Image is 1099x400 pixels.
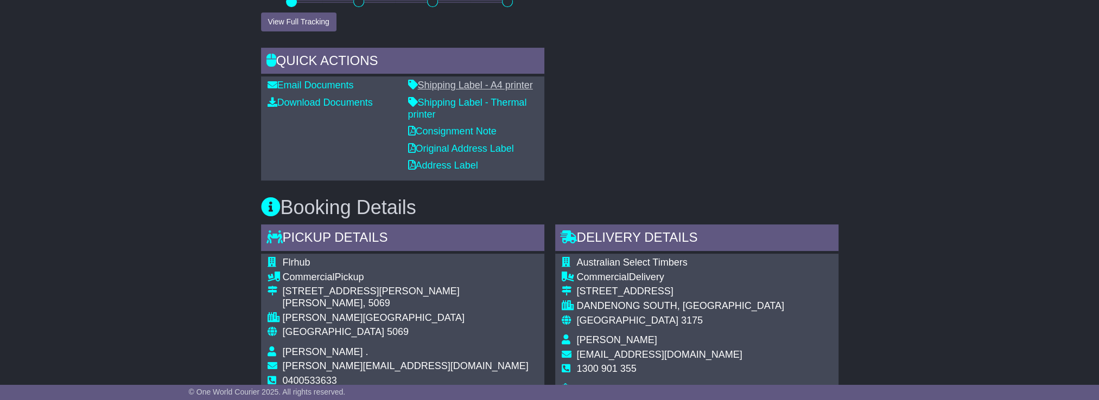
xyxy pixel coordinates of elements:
span: [PERSON_NAME] . [283,346,369,357]
span: Commercial [577,272,629,282]
div: [PERSON_NAME], 5069 [283,298,529,309]
a: Email Documents [268,80,354,91]
div: Pickup [283,272,529,283]
h3: Booking Details [261,197,838,218]
a: Address Label [408,160,478,171]
span: © One World Courier 2025. All rights reserved. [189,388,346,396]
span: Flrhub [283,257,310,268]
div: [STREET_ADDRESS][PERSON_NAME] [283,286,529,298]
div: Pickup Details [261,224,544,254]
span: [EMAIL_ADDRESS][DOMAIN_NAME] [577,349,742,360]
span: 5069 [387,326,409,337]
span: [GEOGRAPHIC_DATA] [577,315,678,326]
span: RV02687 [577,383,618,394]
div: DANDENONG SOUTH, [GEOGRAPHIC_DATA] [577,300,784,312]
div: Delivery [577,272,784,283]
span: 0400533633 [283,375,337,386]
span: [PERSON_NAME][EMAIL_ADDRESS][DOMAIN_NAME] [283,360,529,371]
span: Commercial [283,272,335,282]
div: Delivery Details [555,224,838,254]
div: Quick Actions [261,48,544,77]
a: Original Address Label [408,143,514,154]
a: Download Documents [268,97,373,108]
a: Shipping Label - Thermal printer [408,97,527,120]
button: View Full Tracking [261,12,336,31]
span: 3175 [681,315,703,326]
a: Consignment Note [408,126,497,137]
div: [PERSON_NAME][GEOGRAPHIC_DATA] [283,312,529,324]
span: 1300 901 355 [577,363,637,374]
span: [PERSON_NAME] [577,334,657,345]
span: Australian Select Timbers [577,257,688,268]
span: [GEOGRAPHIC_DATA] [283,326,384,337]
div: [STREET_ADDRESS] [577,286,784,298]
a: Shipping Label - A4 printer [408,80,533,91]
